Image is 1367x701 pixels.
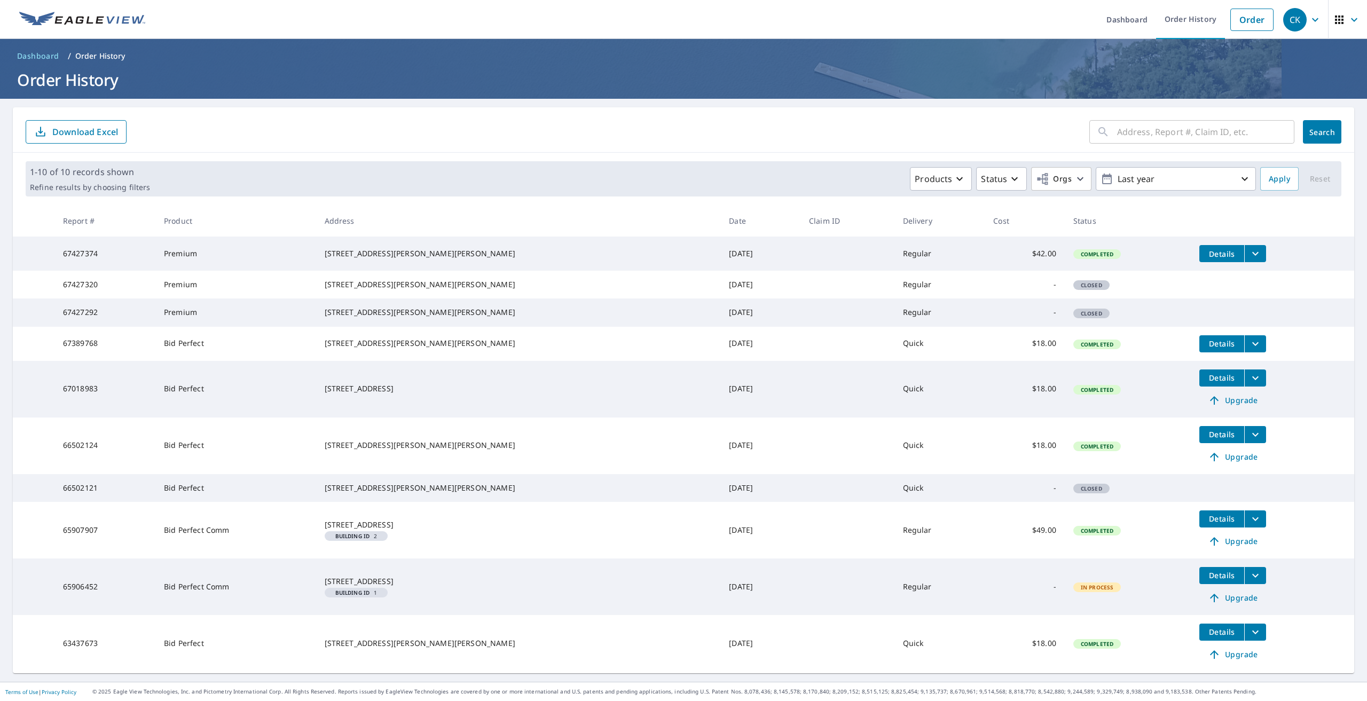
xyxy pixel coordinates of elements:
[1117,117,1294,147] input: Address, Report #, Claim ID, etc.
[1244,510,1266,527] button: filesDropdownBtn-65907907
[1074,250,1120,258] span: Completed
[1206,627,1238,637] span: Details
[985,237,1065,271] td: $42.00
[30,166,150,178] p: 1-10 of 10 records shown
[985,361,1065,418] td: $18.00
[52,126,118,138] p: Download Excel
[155,474,316,502] td: Bid Perfect
[5,689,76,695] p: |
[981,172,1007,185] p: Status
[1206,535,1260,548] span: Upgrade
[1206,648,1260,661] span: Upgrade
[1074,527,1120,534] span: Completed
[1206,570,1238,580] span: Details
[1199,369,1244,387] button: detailsBtn-67018983
[1199,335,1244,352] button: detailsBtn-67389768
[1199,510,1244,527] button: detailsBtn-65907907
[68,50,71,62] li: /
[720,474,800,502] td: [DATE]
[894,361,985,418] td: Quick
[894,298,985,326] td: Regular
[13,48,1354,65] nav: breadcrumb
[1036,172,1072,186] span: Orgs
[985,502,1065,558] td: $49.00
[910,167,972,191] button: Products
[329,533,384,539] span: 2
[325,519,712,530] div: [STREET_ADDRESS]
[1031,167,1091,191] button: Orgs
[720,502,800,558] td: [DATE]
[1283,8,1307,31] div: CK
[335,533,370,539] em: Building ID
[54,361,155,418] td: 67018983
[155,327,316,361] td: Bid Perfect
[1074,443,1120,450] span: Completed
[325,248,712,259] div: [STREET_ADDRESS][PERSON_NAME][PERSON_NAME]
[800,205,894,237] th: Claim ID
[155,502,316,558] td: Bid Perfect Comm
[30,183,150,192] p: Refine results by choosing filters
[720,558,800,615] td: [DATE]
[1244,335,1266,352] button: filesDropdownBtn-67389768
[915,172,952,185] p: Products
[1065,205,1191,237] th: Status
[1074,485,1109,492] span: Closed
[1244,567,1266,584] button: filesDropdownBtn-65906452
[54,271,155,298] td: 67427320
[92,688,1362,696] p: © 2025 Eagle View Technologies, Inc. and Pictometry International Corp. All Rights Reserved. Repo...
[54,298,155,326] td: 67427292
[1244,426,1266,443] button: filesDropdownBtn-66502124
[1113,170,1238,188] p: Last year
[1096,167,1256,191] button: Last year
[1244,369,1266,387] button: filesDropdownBtn-67018983
[1206,394,1260,407] span: Upgrade
[985,271,1065,298] td: -
[1074,341,1120,348] span: Completed
[1199,245,1244,262] button: detailsBtn-67427374
[155,205,316,237] th: Product
[17,51,59,61] span: Dashboard
[155,418,316,474] td: Bid Perfect
[985,615,1065,672] td: $18.00
[1206,249,1238,259] span: Details
[1074,584,1120,591] span: In Process
[54,205,155,237] th: Report #
[325,440,712,451] div: [STREET_ADDRESS][PERSON_NAME][PERSON_NAME]
[1206,451,1260,463] span: Upgrade
[155,615,316,672] td: Bid Perfect
[335,590,370,595] em: Building ID
[985,327,1065,361] td: $18.00
[894,615,985,672] td: Quick
[316,205,721,237] th: Address
[894,558,985,615] td: Regular
[155,361,316,418] td: Bid Perfect
[1199,392,1266,409] a: Upgrade
[155,237,316,271] td: Premium
[325,338,712,349] div: [STREET_ADDRESS][PERSON_NAME][PERSON_NAME]
[894,474,985,502] td: Quick
[985,298,1065,326] td: -
[985,205,1065,237] th: Cost
[325,483,712,493] div: [STREET_ADDRESS][PERSON_NAME][PERSON_NAME]
[894,271,985,298] td: Regular
[1199,426,1244,443] button: detailsBtn-66502124
[1199,448,1266,466] a: Upgrade
[54,237,155,271] td: 67427374
[1206,429,1238,439] span: Details
[720,418,800,474] td: [DATE]
[1074,640,1120,648] span: Completed
[155,558,316,615] td: Bid Perfect Comm
[1303,120,1341,144] button: Search
[1199,646,1266,663] a: Upgrade
[1199,567,1244,584] button: detailsBtn-65906452
[1230,9,1274,31] a: Order
[1260,167,1299,191] button: Apply
[894,237,985,271] td: Regular
[325,638,712,649] div: [STREET_ADDRESS][PERSON_NAME][PERSON_NAME]
[720,271,800,298] td: [DATE]
[75,51,125,61] p: Order History
[54,502,155,558] td: 65907907
[54,615,155,672] td: 63437673
[1206,592,1260,604] span: Upgrade
[1311,127,1333,137] span: Search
